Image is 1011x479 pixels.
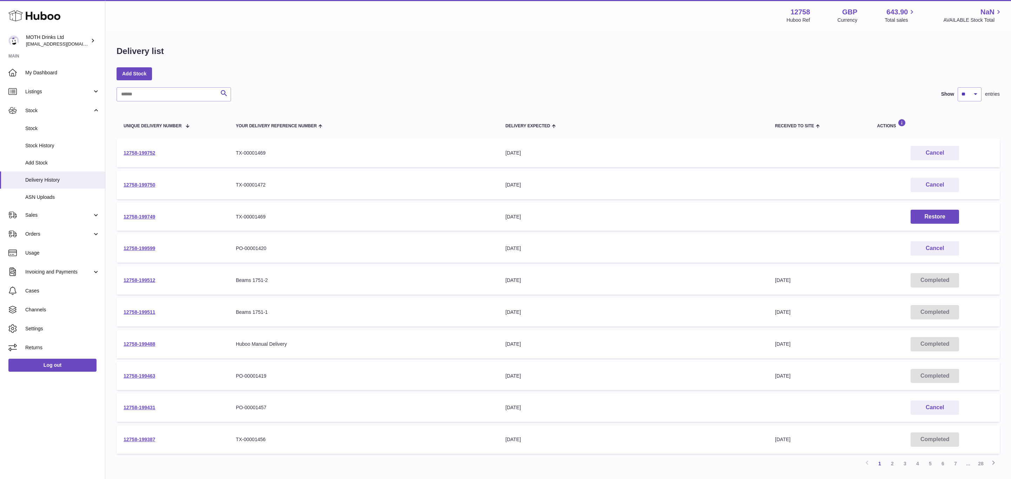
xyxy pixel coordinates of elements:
button: Restore [911,210,959,224]
span: [DATE] [775,437,791,442]
a: 3 [899,457,911,470]
div: [DATE] [505,341,761,348]
a: 12758-199750 [124,182,155,188]
div: TX-00001469 [236,214,491,220]
a: 5 [924,457,937,470]
button: Cancel [911,178,959,192]
a: 12758-199463 [124,373,155,379]
div: [DATE] [505,436,761,443]
span: 643.90 [886,7,908,17]
div: PO-00001420 [236,245,491,252]
span: Channels [25,306,100,313]
div: [DATE] [505,309,761,316]
a: 643.90 Total sales [885,7,916,23]
a: 12758-199488 [124,341,155,347]
div: [DATE] [505,214,761,220]
span: entries [985,91,1000,97]
div: [DATE] [505,277,761,284]
div: [DATE] [505,404,761,411]
img: internalAdmin-12758@internal.huboo.com [8,35,19,46]
span: [EMAIL_ADDRESS][DOMAIN_NAME] [26,41,103,47]
span: Cases [25,288,100,294]
span: Stock History [25,142,100,149]
span: Stock [25,125,100,132]
div: TX-00001472 [236,182,491,188]
label: Show [941,91,954,97]
span: Add Stock [25,160,100,166]
div: Actions [877,119,993,128]
div: Huboo Ref [787,17,810,23]
a: 2 [886,457,899,470]
span: Delivery History [25,177,100,183]
span: NaN [980,7,995,17]
span: Invoicing and Payments [25,269,92,275]
a: 12758-199512 [124,277,155,283]
div: TX-00001469 [236,150,491,156]
span: Your Delivery Reference Number [236,124,317,128]
span: [DATE] [775,309,791,315]
span: Delivery Expected [505,124,550,128]
span: My Dashboard [25,69,100,76]
div: Beams 1751-1 [236,309,491,316]
span: Listings [25,88,92,95]
a: NaN AVAILABLE Stock Total [943,7,1003,23]
button: Cancel [911,400,959,415]
span: Settings [25,325,100,332]
span: Returns [25,344,100,351]
a: 12758-199749 [124,214,155,220]
a: 4 [911,457,924,470]
div: PO-00001457 [236,404,491,411]
a: 12758-199511 [124,309,155,315]
a: 1 [873,457,886,470]
a: 6 [937,457,949,470]
div: PO-00001419 [236,373,491,379]
div: Huboo Manual Delivery [236,341,491,348]
span: Stock [25,107,92,114]
a: 12758-199431 [124,405,155,410]
a: Add Stock [117,67,152,80]
span: Usage [25,250,100,256]
button: Cancel [911,146,959,160]
span: [DATE] [775,341,791,347]
span: Received to Site [775,124,814,128]
div: TX-00001456 [236,436,491,443]
span: [DATE] [775,373,791,379]
span: ASN Uploads [25,194,100,201]
span: Total sales [885,17,916,23]
span: Sales [25,212,92,218]
a: 28 [974,457,987,470]
div: [DATE] [505,182,761,188]
span: Unique Delivery Number [124,124,181,128]
a: 7 [949,457,962,470]
span: AVAILABLE Stock Total [943,17,1003,23]
div: Currency [838,17,858,23]
button: Cancel [911,241,959,256]
strong: GBP [842,7,857,17]
div: [DATE] [505,373,761,379]
div: [DATE] [505,150,761,156]
div: Beams 1751-2 [236,277,491,284]
h1: Delivery list [117,46,164,57]
a: 12758-199752 [124,150,155,156]
div: [DATE] [505,245,761,252]
strong: 12758 [791,7,810,17]
div: MOTH Drinks Ltd [26,34,89,47]
span: Orders [25,231,92,237]
a: 12758-199387 [124,437,155,442]
a: 12758-199599 [124,245,155,251]
span: ... [962,457,974,470]
span: [DATE] [775,277,791,283]
a: Log out [8,359,97,371]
